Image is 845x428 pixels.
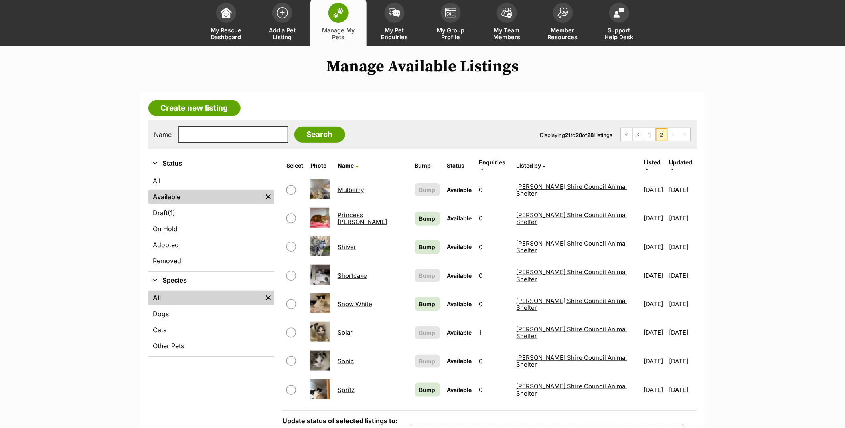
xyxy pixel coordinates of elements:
th: Bump [412,156,443,175]
a: Draft [148,206,274,220]
a: Bump [415,212,440,226]
img: team-members-icon-5396bd8760b3fe7c0b43da4ab00e1e3bb1a5d9ba89233759b79545d2d3fc5d0d.svg [501,8,513,18]
span: Last page [679,128,691,141]
span: Listed [644,159,661,166]
span: Available [447,243,472,250]
td: [DATE] [669,319,696,346]
span: Listed by [517,162,541,169]
strong: 28 [588,132,594,138]
nav: Pagination [621,128,691,141]
span: Available [447,357,472,364]
td: [DATE] [669,347,696,375]
td: [DATE] [641,347,668,375]
a: Listed [644,159,661,172]
a: [PERSON_NAME] Shire Council Animal Shelter [517,297,627,311]
span: Bump [419,271,436,280]
img: group-profile-icon-3fa3cf56718a62981997c0bc7e787c4b2cf8bcc04b72c1350f741eb67cf2f40e.svg [445,8,456,18]
span: Member Resources [545,27,581,40]
td: [DATE] [641,290,668,318]
a: [PERSON_NAME] Shire Council Animal Shelter [517,183,627,197]
span: (1) [168,208,176,218]
td: [DATE] [669,290,696,318]
th: Status [444,156,475,175]
td: [DATE] [669,176,696,204]
a: [PERSON_NAME] Shire Council Animal Shelter [517,354,627,368]
label: Update status of selected listings to: [282,417,397,425]
span: Available [447,272,472,279]
a: Remove filter [262,190,274,204]
span: Bump [419,357,436,365]
td: 0 [476,262,513,289]
a: [PERSON_NAME] Shire Council Animal Shelter [517,211,627,226]
img: pet-enquiries-icon-7e3ad2cf08bfb03b45e93fb7055b45f3efa6380592205ae92323e6603595dc1f.svg [389,8,400,17]
span: translation missing: en.admin.listings.index.attributes.enquiries [479,159,506,166]
a: Remove filter [262,291,274,305]
a: Shiver [338,243,356,251]
td: [DATE] [669,233,696,261]
button: Bump [415,183,440,196]
td: [DATE] [641,262,668,289]
span: Page 2 [656,128,667,141]
a: Available [148,190,262,204]
a: Bump [415,383,440,397]
td: 0 [476,347,513,375]
span: Next page [668,128,679,141]
td: [DATE] [641,319,668,346]
a: Previous page [633,128,644,141]
span: Displaying to of Listings [540,132,613,138]
img: manage-my-pets-icon-02211641906a0b7f246fdf0571729dbe1e7629f14944591b6c1af311fb30b64b.svg [333,8,344,18]
span: Bump [419,300,436,308]
span: Bump [419,386,436,394]
td: [DATE] [641,376,668,404]
span: Manage My Pets [320,27,357,40]
td: [DATE] [669,204,696,232]
button: Bump [415,269,440,282]
a: Adopted [148,238,274,252]
td: 0 [476,376,513,404]
a: Shortcake [338,272,367,279]
label: Name [154,131,172,138]
button: Bump [415,355,440,368]
span: Add a Pet Listing [264,27,300,40]
a: Removed [148,254,274,268]
a: Snow White [338,300,372,308]
span: Available [447,215,472,222]
a: Solar [338,329,353,336]
a: Page 1 [644,128,656,141]
a: Create new listing [148,100,241,116]
a: [PERSON_NAME] Shire Council Animal Shelter [517,240,627,254]
a: Cats [148,323,274,337]
button: Species [148,275,274,286]
span: Name [338,162,354,169]
a: Mulberry [338,186,364,194]
a: Bump [415,240,440,254]
strong: 28 [576,132,582,138]
button: Status [148,158,274,169]
span: Updated [669,159,692,166]
a: All [148,291,262,305]
th: Select [283,156,306,175]
a: [PERSON_NAME] Shire Council Animal Shelter [517,268,627,283]
span: My Pet Enquiries [377,27,413,40]
a: All [148,174,274,188]
a: Name [338,162,358,169]
span: Bump [419,214,436,223]
img: help-desk-icon-fdf02630f3aa405de69fd3d07c3f3aa587a6932b1a1747fa1d2bba05be0121f9.svg [614,8,625,18]
span: Bump [419,186,436,194]
span: Available [447,301,472,307]
td: [DATE] [669,376,696,404]
a: [PERSON_NAME] Shire Council Animal Shelter [517,382,627,397]
a: First page [621,128,632,141]
strong: 21 [565,132,571,138]
span: Support Help Desk [601,27,637,40]
span: Available [447,386,472,393]
td: [DATE] [641,233,668,261]
span: Available [447,186,472,193]
a: Spritz [338,386,355,394]
span: My Team Members [489,27,525,40]
a: Other Pets [148,339,274,353]
button: Bump [415,326,440,339]
td: [DATE] [641,204,668,232]
td: 0 [476,290,513,318]
td: 1 [476,319,513,346]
